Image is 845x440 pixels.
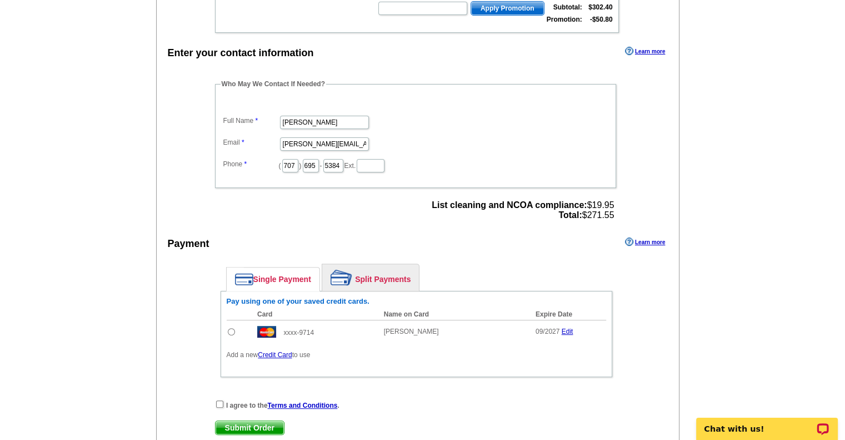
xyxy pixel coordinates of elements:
[223,116,279,126] label: Full Name
[223,159,279,169] label: Phone
[221,79,326,89] legend: Who May We Contact If Needed?
[258,351,292,359] a: Credit Card
[384,328,439,335] span: [PERSON_NAME]
[471,1,544,16] button: Apply Promotion
[235,273,253,285] img: single-payment.png
[432,200,614,220] span: $19.95 $271.55
[221,156,611,174] dd: ( ) - Ext.
[471,2,544,15] span: Apply Promotion
[588,3,612,11] strong: $302.40
[558,210,582,220] strong: Total:
[257,326,276,338] img: mast.gif
[283,329,314,337] span: xxxx-9714
[378,309,530,320] th: Name on Card
[331,270,352,285] img: split-payment.png
[227,297,606,306] h6: Pay using one of your saved credit cards.
[268,402,338,409] a: Terms and Conditions
[530,309,606,320] th: Expire Date
[322,264,419,291] a: Split Payments
[168,236,209,251] div: Payment
[590,16,613,23] strong: -$50.80
[562,328,573,335] a: Edit
[216,421,284,434] span: Submit Order
[226,402,339,409] strong: I agree to the .
[625,238,665,246] a: Learn more
[536,328,559,335] span: 09/2027
[223,137,279,147] label: Email
[227,268,319,291] a: Single Payment
[547,16,582,23] strong: Promotion:
[625,47,665,56] a: Learn more
[553,3,582,11] strong: Subtotal:
[168,46,314,61] div: Enter your contact information
[227,350,606,360] p: Add a new to use
[252,309,378,320] th: Card
[689,405,845,440] iframe: LiveChat chat widget
[432,200,587,210] strong: List cleaning and NCOA compliance:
